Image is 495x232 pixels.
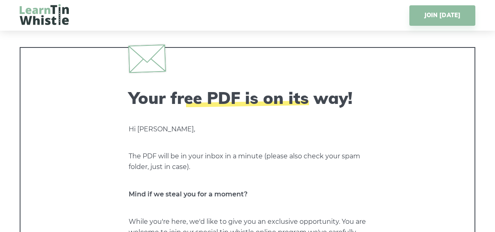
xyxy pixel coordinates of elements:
p: The PDF will be in your inbox in a minute (please also check your spam folder, just in case). [129,151,366,172]
p: Hi [PERSON_NAME], [129,124,366,135]
img: envelope.svg [128,44,166,73]
img: LearnTinWhistle.com [20,4,69,25]
strong: Mind if we steal you for a moment? [129,190,247,198]
a: JOIN [DATE] [409,5,475,26]
h2: Your free PDF is on its way! [129,88,366,108]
